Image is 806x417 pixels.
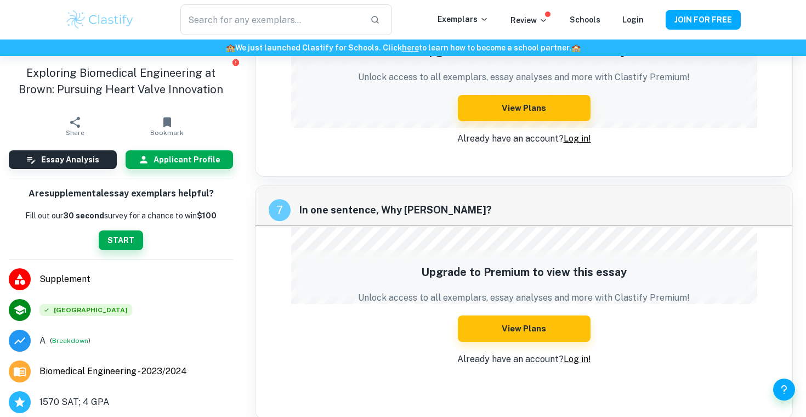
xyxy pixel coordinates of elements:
[773,379,795,401] button: Help and Feedback
[358,353,690,366] p: Already have an account?
[39,273,233,286] span: Supplement
[39,304,132,316] div: Accepted: Brown University
[41,154,99,166] h6: Essay Analysis
[226,43,235,52] span: 🏫
[154,154,220,166] h6: Applicant Profile
[65,9,135,31] img: Clastify logo
[39,304,132,316] span: [GEOGRAPHIC_DATA]
[39,396,109,409] span: 1570 SAT; 4 GPA
[438,13,489,25] p: Exemplars
[39,365,187,378] span: Biomedical Engineering - 2023/2024
[402,43,419,52] a: here
[458,95,591,121] button: View Plans
[571,43,581,52] span: 🏫
[197,211,217,220] strong: $100
[9,65,233,98] h1: Exploring Biomedical Engineering at Brown: Pursuing Heart Valve Innovation
[99,230,143,250] button: START
[510,14,548,26] p: Review
[52,336,88,346] button: Breakdown
[269,199,291,221] div: recipe
[358,132,690,145] p: Already have an account?
[564,133,591,144] a: Log in!
[358,264,690,280] h5: Upgrade to Premium to view this essay
[358,291,690,305] p: Unlock access to all exemplars, essay analyses and more with Clastify Premium!
[50,335,90,346] span: ( )
[25,210,217,222] p: Fill out our survey for a chance to win
[231,58,240,66] button: Report issue
[29,111,121,142] button: Share
[458,315,591,342] button: View Plans
[570,15,600,24] a: Schools
[63,211,104,220] b: 30 second
[66,129,84,137] span: Share
[2,42,804,54] h6: We just launched Clastify for Schools. Click to learn how to become a school partner.
[121,111,213,142] button: Bookmark
[29,187,214,201] h6: Are supplemental essay exemplars helpful?
[9,150,117,169] button: Essay Analysis
[39,334,46,347] p: Grade
[299,202,779,218] span: In one sentence, Why [PERSON_NAME]?
[180,4,361,35] input: Search for any exemplars...
[39,365,196,378] a: Major and Application Year
[358,71,690,84] p: Unlock access to all exemplars, essay analyses and more with Clastify Premium!
[126,150,234,169] button: Applicant Profile
[564,354,591,364] a: Log in!
[622,15,644,24] a: Login
[150,129,184,137] span: Bookmark
[666,10,741,30] button: JOIN FOR FREE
